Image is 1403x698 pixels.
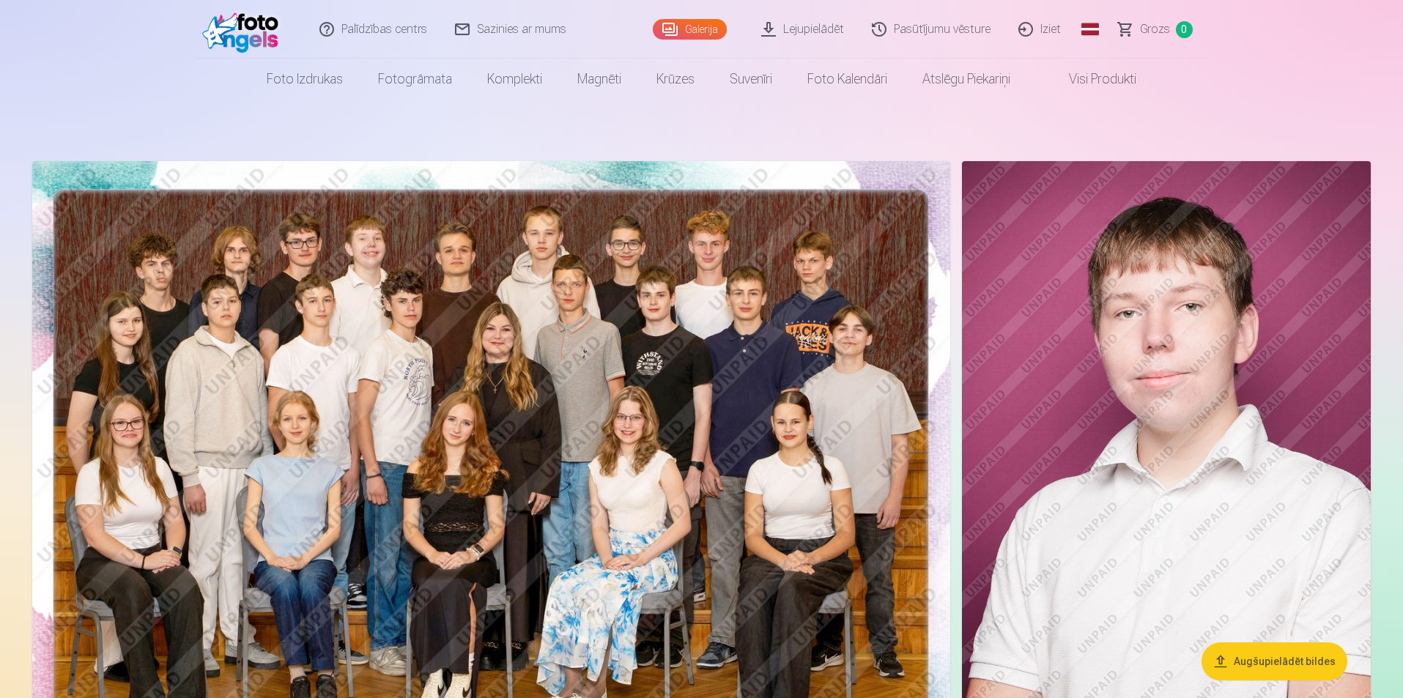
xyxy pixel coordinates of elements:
[712,59,790,100] a: Suvenīri
[1202,642,1347,680] button: Augšupielādēt bildes
[1140,21,1170,38] span: Grozs
[1028,59,1154,100] a: Visi produkti
[470,59,560,100] a: Komplekti
[790,59,905,100] a: Foto kalendāri
[905,59,1028,100] a: Atslēgu piekariņi
[202,6,286,53] img: /fa1
[1176,21,1193,38] span: 0
[653,19,727,40] a: Galerija
[360,59,470,100] a: Fotogrāmata
[249,59,360,100] a: Foto izdrukas
[560,59,639,100] a: Magnēti
[639,59,712,100] a: Krūzes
